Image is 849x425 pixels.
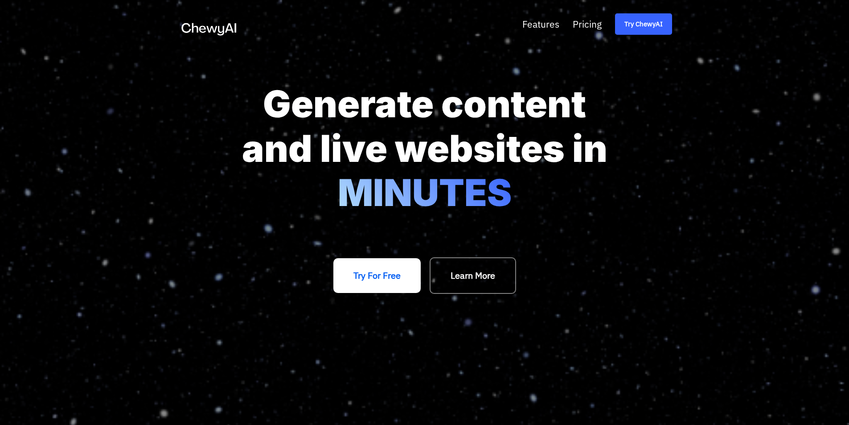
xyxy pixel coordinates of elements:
img: ChewyAI [177,17,241,38]
a: Try For Free [333,258,421,293]
a: Learn More [430,257,516,294]
a: Features [522,18,559,30]
a: Pricing [573,18,602,30]
span: Try ChewyAI [624,18,663,30]
span: MINUTES [338,171,512,215]
p: Generate content and live websites in [242,82,607,215]
a: Try ChewyAI [615,13,672,35]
